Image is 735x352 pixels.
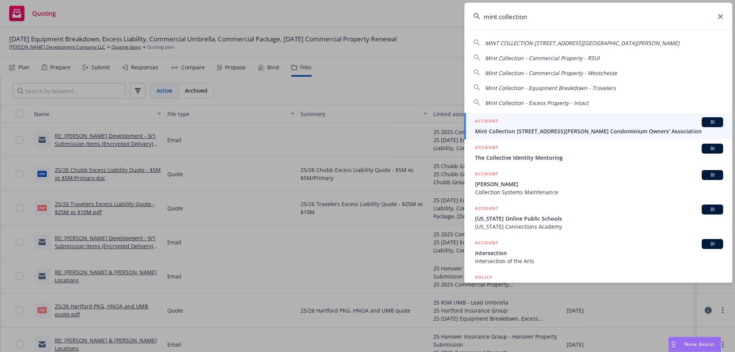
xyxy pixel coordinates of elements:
[684,341,715,347] span: Nova Assist
[464,3,732,30] input: Search...
[485,69,617,77] span: Mint Collection - Commercial Property - Westcheste
[485,84,616,92] span: Mint Collection - Equipment Breakdown - Travelers
[475,239,498,248] h5: ACCOUNT
[485,99,588,106] span: Mint Collection - Excess Property - Intact
[485,54,599,62] span: Mint Collection - Commercial Property - RSUI
[464,269,732,302] a: POLICYMint Collection - Equipment Breakdown - Travelers
[475,249,723,257] span: Intersection
[475,180,723,188] span: [PERSON_NAME]
[475,223,723,231] span: [US_STATE] Connections Academy
[464,113,732,139] a: ACCOUNTBIMint Collection [STREET_ADDRESS][PERSON_NAME] Condominium Owners' Association
[668,337,721,352] button: Nova Assist
[464,139,732,166] a: ACCOUNTBIThe Collective Identity Mentoring
[475,170,498,179] h5: ACCOUNT
[475,282,723,290] span: Mint Collection - Equipment Breakdown - Travelers
[475,154,723,162] span: The Collective Identity Mentoring
[475,214,723,223] span: [US_STATE] Online Public Schools
[475,127,723,135] span: Mint Collection [STREET_ADDRESS][PERSON_NAME] Condominium Owners' Association
[705,119,720,126] span: BI
[475,273,493,281] h5: POLICY
[705,241,720,247] span: BI
[669,337,678,352] div: Drag to move
[705,145,720,152] span: BI
[485,39,679,47] span: MINT COLLECTION [STREET_ADDRESS][GEOGRAPHIC_DATA][PERSON_NAME]
[464,235,732,269] a: ACCOUNTBIIntersectionIntersection of the Arts
[705,206,720,213] span: BI
[705,172,720,178] span: BI
[464,166,732,200] a: ACCOUNTBI[PERSON_NAME]Collection Systems Maintenance
[475,144,498,153] h5: ACCOUNT
[475,205,498,214] h5: ACCOUNT
[475,257,723,265] span: Intersection of the Arts
[475,188,723,196] span: Collection Systems Maintenance
[464,200,732,235] a: ACCOUNTBI[US_STATE] Online Public Schools[US_STATE] Connections Academy
[475,117,498,126] h5: ACCOUNT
